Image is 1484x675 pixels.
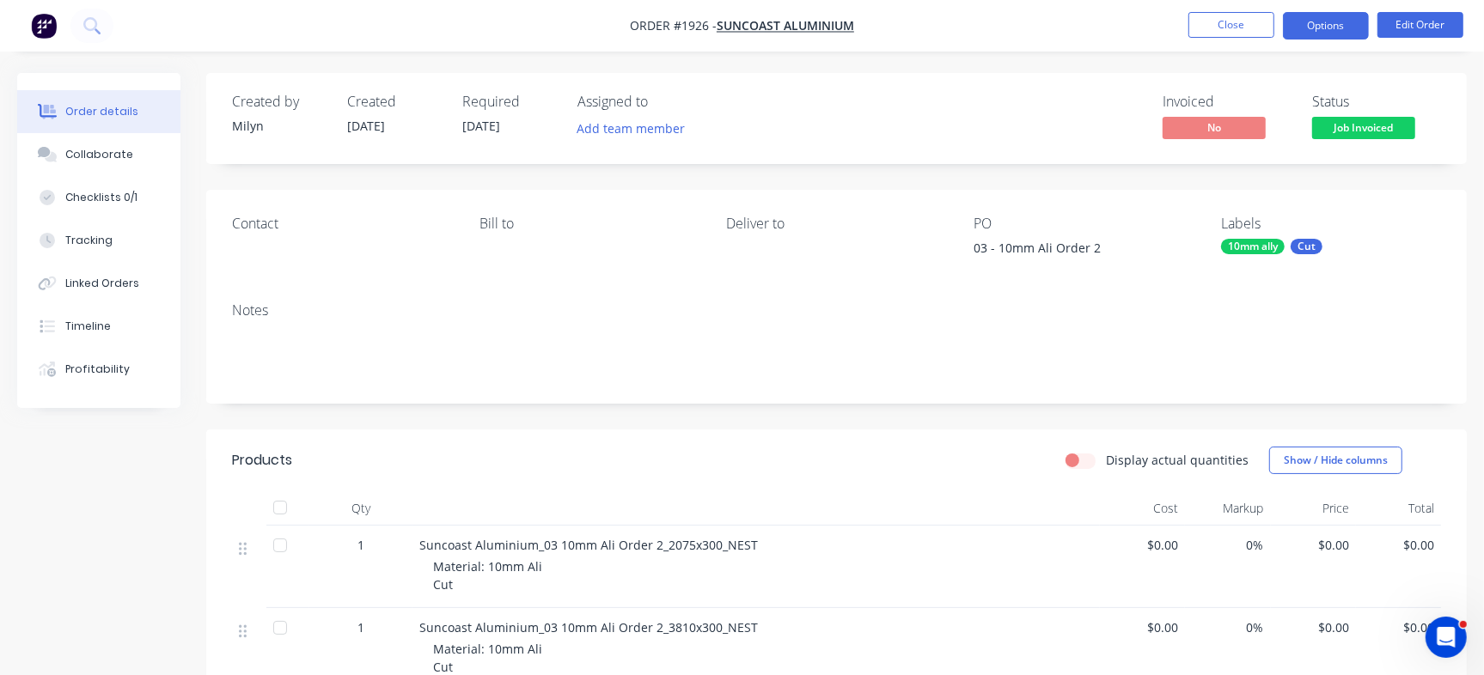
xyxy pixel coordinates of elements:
span: $0.00 [1363,536,1434,554]
div: Status [1312,94,1441,110]
div: PO [974,216,1194,232]
div: Qty [309,491,412,526]
span: Suncoast Aluminium_03 10mm Ali Order 2_3810x300_NEST [419,619,758,635]
iframe: Intercom live chat [1426,617,1467,658]
div: Products [232,450,292,471]
div: Total [1356,491,1441,526]
div: Labels [1221,216,1441,232]
img: Factory [31,13,57,39]
div: Linked Orders [65,276,139,291]
button: Show / Hide columns [1269,447,1402,474]
span: $0.00 [1107,536,1178,554]
div: Assigned to [577,94,749,110]
div: Profitability [65,362,130,377]
div: Timeline [65,319,111,334]
div: Required [462,94,557,110]
span: 1 [357,536,364,554]
span: Job Invoiced [1312,117,1415,138]
div: Cut [1291,239,1322,254]
div: Tracking [65,233,113,248]
span: $0.00 [1363,618,1434,636]
div: Contact [232,216,452,232]
div: Bill to [479,216,699,232]
button: Collaborate [17,133,180,176]
div: Notes [232,302,1441,319]
span: $0.00 [1278,618,1349,636]
div: Checklists 0/1 [65,190,137,205]
button: Options [1283,12,1369,40]
button: Add team member [577,117,694,140]
button: Add team member [568,117,694,140]
span: $0.00 [1107,618,1178,636]
div: Cost [1100,491,1185,526]
button: Timeline [17,305,180,348]
button: Tracking [17,219,180,262]
button: Job Invoiced [1312,117,1415,143]
span: 0% [1192,536,1263,554]
div: Created [347,94,442,110]
div: Markup [1185,491,1270,526]
div: 10mm ally [1221,239,1285,254]
button: Linked Orders [17,262,180,305]
span: $0.00 [1278,536,1349,554]
span: [DATE] [462,118,500,134]
label: Display actual quantities [1106,451,1249,469]
span: 1 [357,618,364,636]
span: No [1163,117,1266,138]
div: Price [1271,491,1356,526]
span: [DATE] [347,118,385,134]
div: Milyn [232,117,327,135]
div: Deliver to [727,216,947,232]
a: Suncoast Aluminium [717,18,854,34]
div: Invoiced [1163,94,1292,110]
div: Created by [232,94,327,110]
span: Material: 10mm Ali Cut [433,641,542,675]
div: Order details [65,104,138,119]
button: Close [1188,12,1274,38]
button: Edit Order [1377,12,1463,38]
div: Collaborate [65,147,133,162]
button: Profitability [17,348,180,391]
span: 0% [1192,618,1263,636]
button: Order details [17,90,180,133]
span: Material: 10mm Ali Cut [433,558,542,593]
span: Order #1926 - [630,18,717,34]
span: Suncoast Aluminium_03 10mm Ali Order 2_2075x300_NEST [419,537,758,553]
button: Checklists 0/1 [17,176,180,219]
div: 03 - 10mm Ali Order 2 [974,239,1188,263]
